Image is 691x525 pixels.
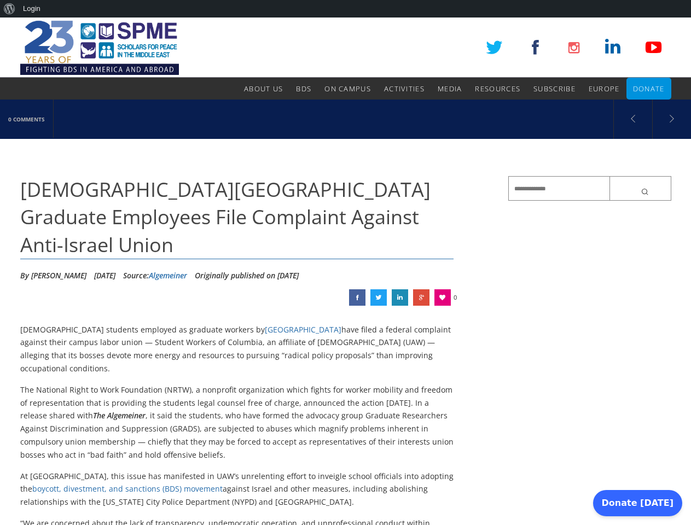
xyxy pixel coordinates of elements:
[324,78,371,100] a: On Campus
[296,78,311,100] a: BDS
[370,289,387,306] a: Jewish Columbia University Graduate Employees File Complaint Against Anti-Israel Union
[454,289,457,306] span: 0
[20,323,454,375] p: [DEMOGRAPHIC_DATA] students employed as graduate workers by have filed a federal complaint agains...
[93,410,146,421] em: The Algemeiner
[32,483,223,494] a: boycott, divestment, and sanctions (BDS) movement
[475,84,520,94] span: Resources
[20,176,431,258] span: [DEMOGRAPHIC_DATA][GEOGRAPHIC_DATA] Graduate Employees File Complaint Against Anti-Israel Union
[589,78,620,100] a: Europe
[533,78,576,100] a: Subscribe
[149,270,187,281] a: Algemeiner
[296,84,311,94] span: BDS
[265,324,341,335] a: [GEOGRAPHIC_DATA]
[20,470,454,509] p: At [GEOGRAPHIC_DATA], this issue has manifested in UAW’s unrelenting effort to inveigle school of...
[20,17,179,78] img: SPME
[392,289,408,306] a: Jewish Columbia University Graduate Employees File Complaint Against Anti-Israel Union
[384,78,425,100] a: Activities
[633,78,665,100] a: Donate
[123,267,187,284] div: Source:
[324,84,371,94] span: On Campus
[533,84,576,94] span: Subscribe
[438,84,462,94] span: Media
[438,78,462,100] a: Media
[20,383,454,462] p: The National Right to Work Foundation (NRTW), a nonprofit organization which fights for worker mo...
[413,289,429,306] a: Jewish Columbia University Graduate Employees File Complaint Against Anti-Israel Union
[384,84,425,94] span: Activities
[633,84,665,94] span: Donate
[195,267,299,284] li: Originally published on [DATE]
[349,289,365,306] a: Jewish Columbia University Graduate Employees File Complaint Against Anti-Israel Union
[244,84,283,94] span: About Us
[244,78,283,100] a: About Us
[589,84,620,94] span: Europe
[20,267,86,284] li: By [PERSON_NAME]
[94,267,115,284] li: [DATE]
[475,78,520,100] a: Resources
